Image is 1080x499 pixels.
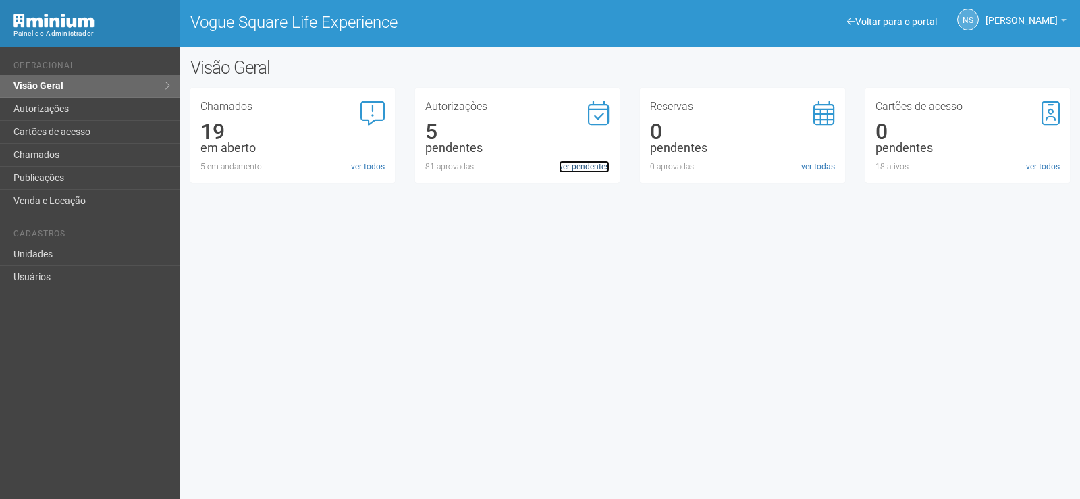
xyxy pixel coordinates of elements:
[200,126,385,138] div: 19
[13,28,170,40] div: Painel do Administrador
[847,16,937,27] a: Voltar para o portal
[650,101,834,112] h3: Reservas
[190,14,620,31] h1: Vogue Square Life Experience
[200,101,385,112] h3: Chamados
[190,57,545,78] h2: Visão Geral
[875,101,1060,112] h3: Cartões de acesso
[13,229,170,243] li: Cadastros
[425,126,610,138] div: 5
[875,142,1060,154] div: pendentes
[13,61,170,75] li: Operacional
[1026,161,1060,173] a: ver todos
[13,14,94,28] img: Minium
[425,161,610,173] div: 81 aprovadas
[986,2,1058,26] span: Nicolle Silva
[425,101,610,112] h3: Autorizações
[875,126,1060,138] div: 0
[200,161,385,173] div: 5 em andamento
[200,142,385,154] div: em aberto
[559,161,610,173] a: ver pendentes
[425,142,610,154] div: pendentes
[801,161,835,173] a: ver todas
[957,9,979,30] a: NS
[986,17,1066,28] a: [PERSON_NAME]
[875,161,1060,173] div: 18 ativos
[650,142,834,154] div: pendentes
[650,126,834,138] div: 0
[650,161,834,173] div: 0 aprovadas
[351,161,385,173] a: ver todos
